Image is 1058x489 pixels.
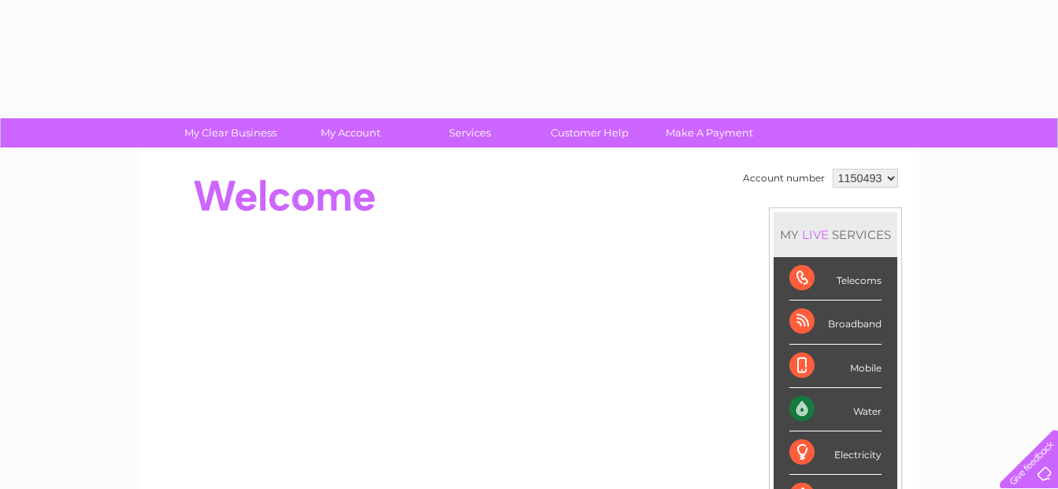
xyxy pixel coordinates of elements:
[405,118,535,147] a: Services
[789,388,882,431] div: Water
[644,118,774,147] a: Make A Payment
[789,300,882,344] div: Broadband
[739,165,829,192] td: Account number
[789,257,882,300] div: Telecoms
[774,212,897,257] div: MY SERVICES
[285,118,415,147] a: My Account
[799,227,832,242] div: LIVE
[525,118,655,147] a: Customer Help
[165,118,295,147] a: My Clear Business
[789,431,882,475] div: Electricity
[789,345,882,388] div: Mobile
